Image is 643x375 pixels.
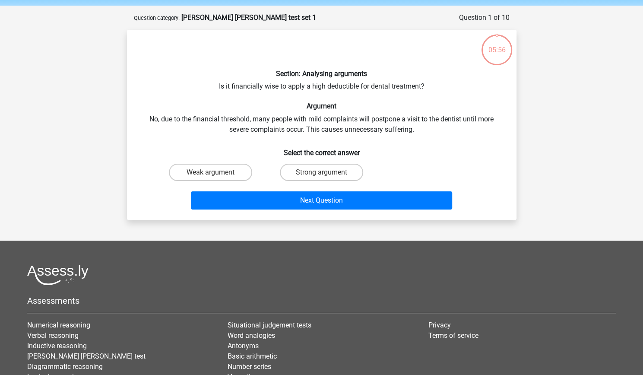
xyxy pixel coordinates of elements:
[141,102,503,110] h6: Argument
[134,15,180,21] small: Question category:
[228,342,259,350] a: Antonyms
[191,191,452,210] button: Next Question
[169,164,252,181] label: Weak argument
[481,34,513,55] div: 05:56
[27,352,146,360] a: [PERSON_NAME] [PERSON_NAME] test
[181,13,316,22] strong: [PERSON_NAME] [PERSON_NAME] test set 1
[27,362,103,371] a: Diagrammatic reasoning
[228,352,277,360] a: Basic arithmetic
[228,331,275,340] a: Word analogies
[280,164,363,181] label: Strong argument
[428,321,451,329] a: Privacy
[130,37,513,213] div: Is it financially wise to apply a high deductible for dental treatment? No, due to the financial ...
[27,342,87,350] a: Inductive reasoning
[27,296,616,306] h5: Assessments
[141,142,503,157] h6: Select the correct answer
[228,321,311,329] a: Situational judgement tests
[27,331,79,340] a: Verbal reasoning
[141,70,503,78] h6: Section: Analysing arguments
[27,265,89,285] img: Assessly logo
[228,362,271,371] a: Number series
[459,13,510,23] div: Question 1 of 10
[428,331,478,340] a: Terms of service
[27,321,90,329] a: Numerical reasoning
